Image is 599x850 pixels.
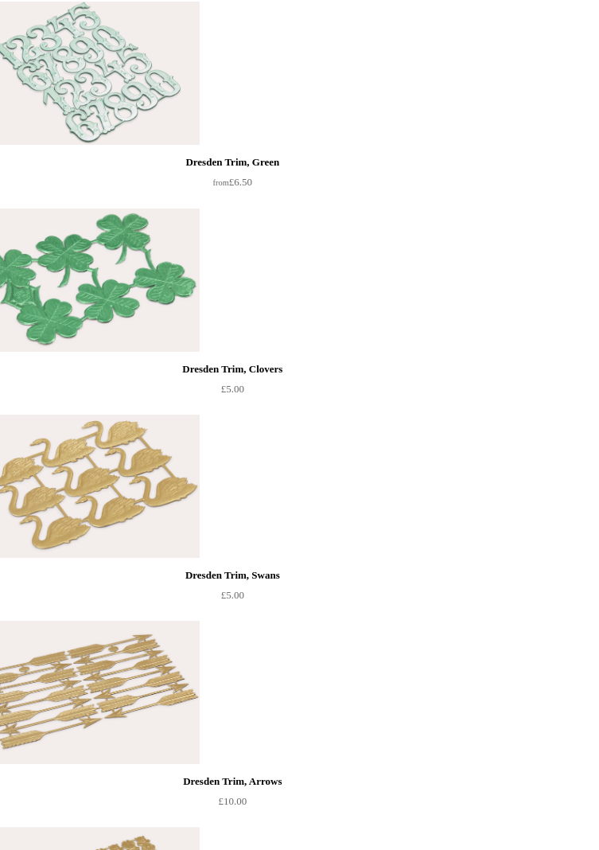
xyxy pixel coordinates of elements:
[6,621,231,764] a: Dresden Trim, Arrows Dresden Trim, Arrows
[213,176,252,188] span: £6.50
[221,383,244,395] span: £5.00
[6,764,459,811] a: Dresden Trim, Arrows £10.00
[6,558,459,605] a: Dresden Trim, Swans £5.00
[221,589,244,601] span: £5.00
[213,178,229,187] span: from
[218,795,247,807] span: £10.00
[10,153,455,172] div: Dresden Trim, Green
[6,209,231,352] a: Dresden Trim, Clovers Dresden Trim, Clovers
[6,2,231,145] a: Dresden Trim, Green Dresden Trim, Green
[6,145,459,193] a: Dresden Trim, Green from£6.50
[6,415,231,558] a: Dresden Trim, Swans Dresden Trim, Swans
[6,352,459,399] a: Dresden Trim, Clovers £5.00
[10,360,455,379] div: Dresden Trim, Clovers
[10,566,455,585] div: Dresden Trim, Swans
[10,772,455,791] div: Dresden Trim, Arrows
